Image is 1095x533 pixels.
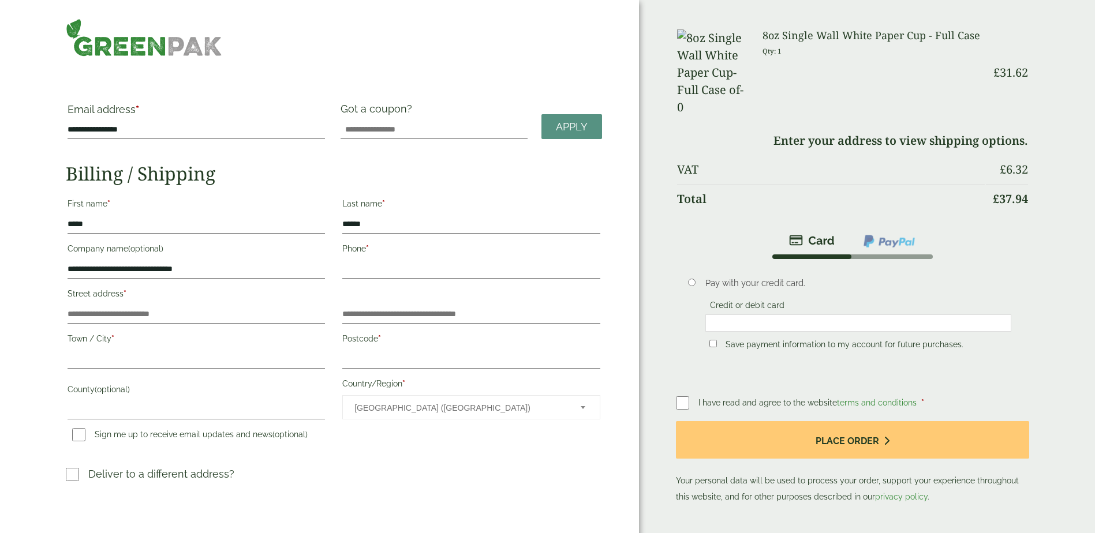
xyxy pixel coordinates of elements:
[993,191,999,207] span: £
[68,104,325,121] label: Email address
[68,241,325,260] label: Company name
[378,334,381,343] abbr: required
[136,103,139,115] abbr: required
[66,18,222,57] img: GreenPak Supplies
[272,430,308,439] span: (optional)
[1000,162,1006,177] span: £
[124,289,126,298] abbr: required
[921,398,924,407] abbr: required
[677,29,749,116] img: 8oz Single Wall White Paper Cup-Full Case of-0
[68,196,325,215] label: First name
[705,277,1011,290] p: Pay with your credit card.
[366,244,369,253] abbr: required
[128,244,163,253] span: (optional)
[676,421,1030,459] button: Place order
[341,103,417,121] label: Got a coupon?
[556,121,588,133] span: Apply
[677,185,985,213] th: Total
[875,492,928,501] a: privacy policy
[95,385,130,394] span: (optional)
[107,199,110,208] abbr: required
[709,318,1008,328] iframe: Secure card payment input frame
[677,156,985,183] th: VAT
[705,301,789,313] label: Credit or debit card
[993,191,1028,207] bdi: 37.94
[88,466,234,482] p: Deliver to a different address?
[382,199,385,208] abbr: required
[993,65,1028,80] bdi: 31.62
[763,29,985,42] h3: 8oz Single Wall White Paper Cup - Full Case
[698,398,919,407] span: I have read and agree to the website
[677,127,1029,155] td: Enter your address to view shipping options.
[354,396,565,420] span: United Kingdom (UK)
[342,376,600,395] label: Country/Region
[66,163,602,185] h2: Billing / Shipping
[342,196,600,215] label: Last name
[111,334,114,343] abbr: required
[68,286,325,305] label: Street address
[541,114,602,139] a: Apply
[342,331,600,350] label: Postcode
[68,331,325,350] label: Town / City
[763,47,782,55] small: Qty: 1
[993,65,1000,80] span: £
[68,381,325,401] label: County
[789,234,835,247] img: stripe.png
[837,398,917,407] a: terms and conditions
[342,241,600,260] label: Phone
[721,340,968,352] label: Save payment information to my account for future purchases.
[68,430,312,442] label: Sign me up to receive email updates and news
[72,428,85,441] input: Sign me up to receive email updates and news(optional)
[862,234,916,249] img: ppcp-gateway.png
[402,379,405,388] abbr: required
[342,395,600,419] span: Country/Region
[1000,162,1028,177] bdi: 6.32
[676,421,1030,505] p: Your personal data will be used to process your order, support your experience throughout this we...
